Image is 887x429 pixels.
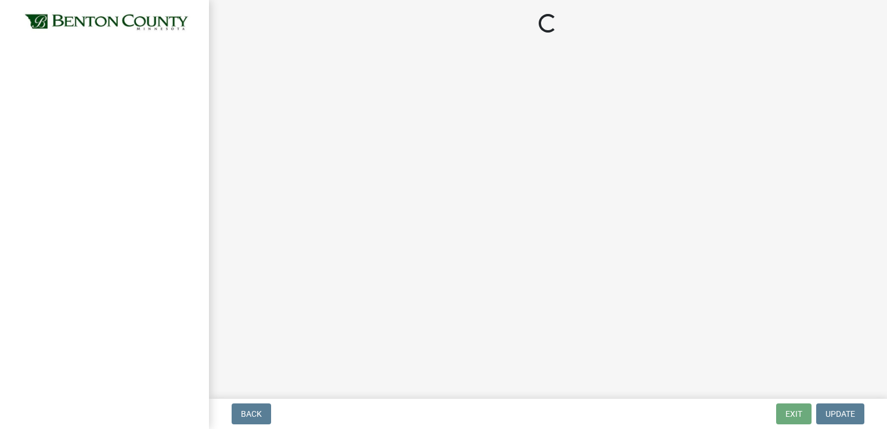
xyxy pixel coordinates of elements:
[816,403,864,424] button: Update
[232,403,271,424] button: Back
[776,403,812,424] button: Exit
[241,409,262,419] span: Back
[23,12,190,33] img: Benton County, Minnesota
[825,409,855,419] span: Update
